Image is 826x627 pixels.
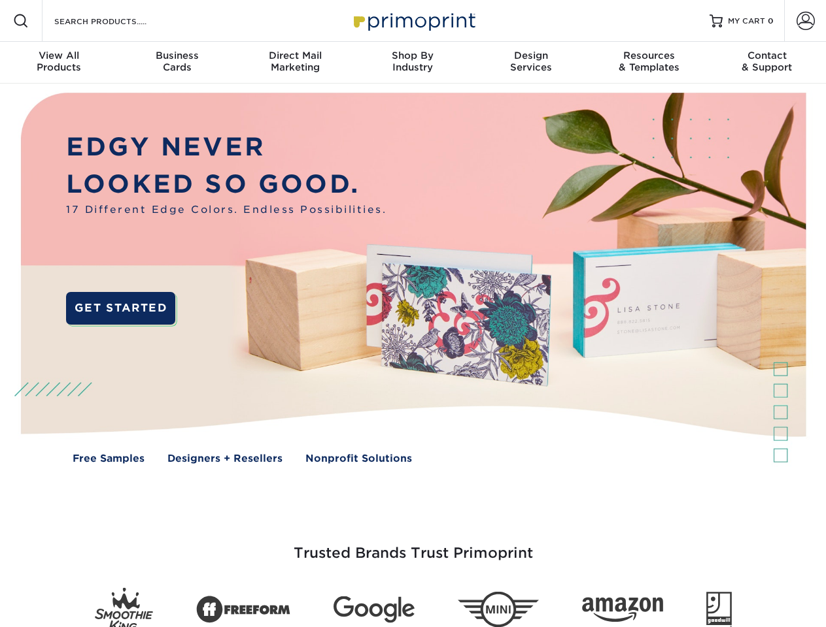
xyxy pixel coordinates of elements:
p: LOOKED SO GOOD. [66,166,387,203]
h3: Trusted Brands Trust Primoprint [31,513,796,577]
input: SEARCH PRODUCTS..... [53,13,181,29]
a: Designers + Resellers [167,451,283,466]
span: Shop By [354,50,472,61]
a: Contact& Support [708,42,826,84]
a: Free Samples [73,451,145,466]
span: MY CART [728,16,765,27]
img: Primoprint [348,7,479,35]
div: Industry [354,50,472,73]
a: Shop ByIndustry [354,42,472,84]
img: Goodwill [706,592,732,627]
div: & Templates [590,50,708,73]
p: EDGY NEVER [66,129,387,166]
a: Nonprofit Solutions [305,451,412,466]
span: Resources [590,50,708,61]
img: Amazon [582,598,663,622]
a: BusinessCards [118,42,235,84]
a: Resources& Templates [590,42,708,84]
div: Cards [118,50,235,73]
div: Marketing [236,50,354,73]
div: & Support [708,50,826,73]
span: 17 Different Edge Colors. Endless Possibilities. [66,202,387,217]
a: DesignServices [472,42,590,84]
span: 0 [768,16,774,25]
span: Design [472,50,590,61]
div: Services [472,50,590,73]
img: Google [334,596,415,623]
span: Direct Mail [236,50,354,61]
span: Contact [708,50,826,61]
a: GET STARTED [66,292,175,325]
a: Direct MailMarketing [236,42,354,84]
span: Business [118,50,235,61]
